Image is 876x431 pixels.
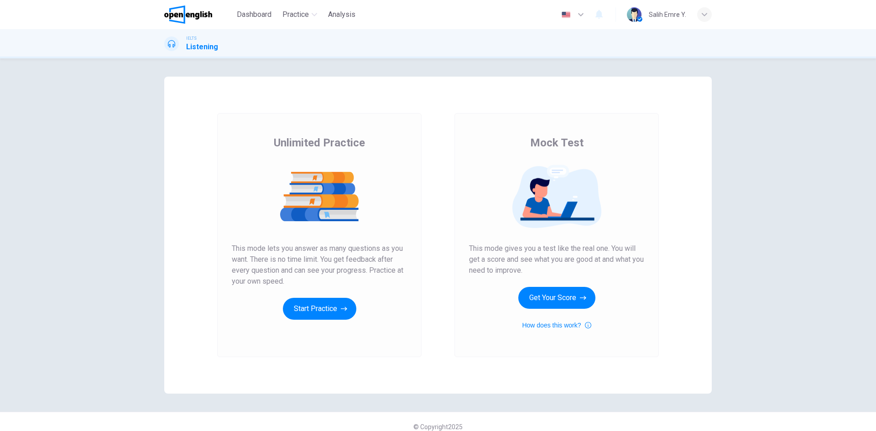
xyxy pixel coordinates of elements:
span: Practice [282,9,309,20]
button: Start Practice [283,298,356,320]
button: Dashboard [233,6,275,23]
img: en [560,11,572,18]
img: OpenEnglish logo [164,5,212,24]
button: Get Your Score [518,287,595,309]
span: Analysis [328,9,355,20]
div: Salih Emre Y. [649,9,686,20]
h1: Listening [186,42,218,52]
span: Unlimited Practice [274,135,365,150]
span: This mode lets you answer as many questions as you want. There is no time limit. You get feedback... [232,243,407,287]
a: OpenEnglish logo [164,5,233,24]
span: Mock Test [530,135,584,150]
img: Profile picture [627,7,641,22]
button: How does this work? [522,320,591,331]
span: Dashboard [237,9,271,20]
span: © Copyright 2025 [413,423,463,431]
button: Practice [279,6,321,23]
button: Analysis [324,6,359,23]
span: This mode gives you a test like the real one. You will get a score and see what you are good at a... [469,243,644,276]
span: IELTS [186,35,197,42]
